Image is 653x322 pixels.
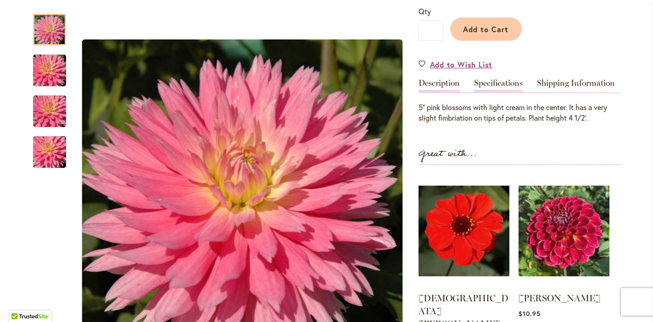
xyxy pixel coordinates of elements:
a: Add to Wish List [419,59,493,70]
img: GAY PRINCESS [17,130,83,174]
div: GAY PRINCESS [33,127,66,168]
div: GAY PRINCESS [33,5,75,45]
img: GAY PRINCESS [17,89,83,133]
a: Specifications [474,79,523,92]
div: GAY PRINCESS [33,86,75,127]
iframe: Launch Accessibility Center [7,289,33,315]
div: GAY PRINCESS [33,45,75,86]
div: Detailed Product Info [419,79,620,123]
img: JAPANESE BISHOP [419,174,509,288]
a: [PERSON_NAME] [519,293,600,304]
div: 5" pink blossoms with light cream in the center. It has a very slight fimbriation on tips of peta... [419,102,620,123]
span: $10.95 [519,309,541,318]
strong: Great with... [419,146,477,161]
span: Qty [419,6,431,16]
button: Add to Cart [450,17,522,41]
img: GAY PRINCESS [17,49,83,93]
span: Add to Wish List [430,59,493,70]
span: Add to Cart [463,24,508,34]
a: Description [419,79,460,92]
img: MATTY BOO [519,174,609,288]
a: Shipping Information [537,79,615,92]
